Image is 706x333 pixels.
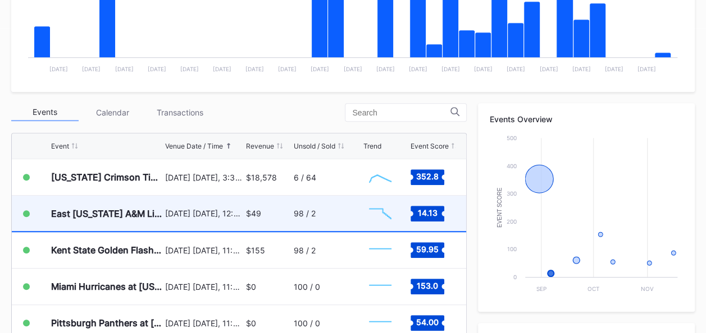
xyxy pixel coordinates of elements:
[245,66,264,72] text: [DATE]
[489,132,683,300] svg: Chart title
[115,66,133,72] text: [DATE]
[246,282,256,292] div: $0
[497,187,503,228] text: Event Score
[165,142,223,150] div: Venue Date / Time
[363,200,397,228] svg: Chart title
[489,114,684,124] div: Events Overview
[246,173,277,182] div: $18,578
[376,66,395,72] text: [DATE]
[278,66,297,72] text: [DATE]
[507,66,525,72] text: [DATE]
[51,142,69,150] div: Event
[82,66,101,72] text: [DATE]
[51,244,162,256] div: Kent State Golden Flashes at [US_STATE][GEOGRAPHIC_DATA] Seminoles Football
[180,66,199,72] text: [DATE]
[165,282,243,292] div: [DATE] [DATE], 11:59PM
[51,172,162,183] div: [US_STATE] Crimson Tide at [US_STATE] State Seminoles Football
[416,172,439,181] text: 352.8
[11,104,79,121] div: Events
[418,207,438,217] text: 14.13
[246,142,274,150] div: Revenue
[363,236,397,264] svg: Chart title
[344,66,362,72] text: [DATE]
[51,317,162,329] div: Pittsburgh Panthers at [US_STATE] State Seminoles Football
[507,246,517,252] text: 100
[588,285,600,292] text: Oct
[441,66,460,72] text: [DATE]
[605,66,623,72] text: [DATE]
[416,244,439,254] text: 59.95
[513,274,517,280] text: 0
[539,66,558,72] text: [DATE]
[474,66,493,72] text: [DATE]
[637,66,656,72] text: [DATE]
[417,281,438,290] text: 153.0
[165,209,243,218] div: [DATE] [DATE], 12:00PM
[411,142,449,150] div: Event Score
[246,209,261,218] div: $49
[294,318,320,328] div: 100 / 0
[246,246,265,255] div: $155
[294,142,335,150] div: Unsold / Sold
[363,142,381,150] div: Trend
[572,66,591,72] text: [DATE]
[363,272,397,300] svg: Chart title
[311,66,329,72] text: [DATE]
[165,246,243,255] div: [DATE] [DATE], 11:59PM
[51,208,162,219] div: East [US_STATE] A&M Lions at [US_STATE] State Seminoles Football
[294,209,316,218] div: 98 / 2
[294,173,316,182] div: 6 / 64
[507,163,517,169] text: 400
[294,246,316,255] div: 98 / 2
[165,318,243,328] div: [DATE] [DATE], 11:59PM
[148,66,166,72] text: [DATE]
[352,108,450,117] input: Search
[49,66,68,72] text: [DATE]
[165,173,243,182] div: [DATE] [DATE], 3:30PM
[507,190,517,197] text: 300
[507,135,517,141] text: 500
[51,281,162,292] div: Miami Hurricanes at [US_STATE] State Seminoles Football
[79,104,146,121] div: Calendar
[213,66,231,72] text: [DATE]
[363,163,397,191] svg: Chart title
[507,218,517,225] text: 200
[641,285,654,292] text: Nov
[294,282,320,292] div: 100 / 0
[416,317,439,327] text: 54.00
[246,318,256,328] div: $0
[536,285,546,292] text: Sep
[409,66,427,72] text: [DATE]
[146,104,213,121] div: Transactions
